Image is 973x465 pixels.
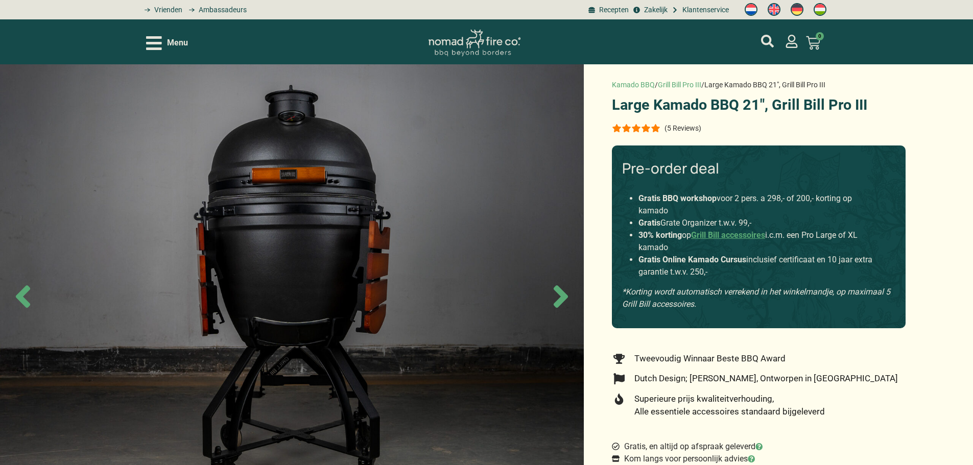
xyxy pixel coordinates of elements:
[631,5,667,15] a: grill bill zakeljk
[622,440,763,453] span: Gratis, en altijd op afspraak geleverd
[638,192,879,217] li: voor 2 pers. a 298,- of 200,- korting op kamado
[658,81,701,89] a: Grill Bill Pro III
[141,5,182,15] a: grill bill vrienden
[587,5,629,15] a: BBQ recepten
[638,218,660,228] strong: Gratis
[814,3,826,16] img: Hongaars
[680,5,729,15] span: Klantenservice
[632,372,898,385] span: Dutch Design; [PERSON_NAME], Ontworpen in [GEOGRAPHIC_DATA]
[785,35,798,48] a: mijn account
[429,30,520,57] img: Nomad Logo
[638,230,682,240] strong: 30% korting
[167,37,188,49] span: Menu
[642,5,668,15] span: Zakelijk
[638,217,879,229] li: Grate Organizer t.w.v. 99,-
[152,5,182,15] span: Vrienden
[5,279,41,314] span: Previous slide
[185,5,246,15] a: grill bill ambassadors
[612,453,755,465] a: Kom langs voor persoonlijk advies
[597,5,629,15] span: Recepten
[612,80,825,90] nav: breadcrumbs
[665,124,701,132] p: (5 Reviews)
[701,81,704,89] span: /
[638,255,746,264] strong: Gratis Online Kamado Cursus
[809,1,832,19] a: Switch to Hongaars
[794,30,833,56] a: 0
[761,35,774,47] a: mijn account
[612,440,763,453] a: Gratis, en altijd op afspraak geleverd
[146,34,188,52] div: Open/Close Menu
[612,81,655,89] a: Kamado BBQ
[670,5,729,15] a: grill bill klantenservice
[638,193,717,203] strong: Gratis BBQ workshop
[704,81,825,89] span: Large Kamado BBQ 21″, Grill Bill Pro III
[691,230,765,240] a: Grill Bill accessoires
[638,254,879,278] li: inclusief certificaat en 10 jaar extra garantie t.w.v. 250,-
[816,32,824,40] span: 0
[622,160,895,177] h3: Pre-order deal
[632,352,786,365] span: Tweevoudig Winnaar Beste BBQ Award
[745,3,757,16] img: Nederlands
[622,453,755,465] span: Kom langs voor persoonlijk advies
[655,81,658,89] span: /
[638,229,879,254] li: op i.c.m. een Pro Large of XL kamado
[786,1,809,19] a: Switch to Duits
[763,1,786,19] a: Switch to Engels
[768,3,780,16] img: Engels
[196,5,247,15] span: Ambassadeurs
[543,279,579,314] span: Next slide
[622,287,890,309] em: *Korting wordt automatisch verrekend in het winkelmandje, op maximaal 5 Grill Bill accessoires.
[791,3,803,16] img: Duits
[612,97,906,112] h1: Large Kamado BBQ 21″, Grill Bill Pro III
[632,393,825,419] span: Superieure prijs kwaliteitverhouding, Alle essentiele accessoires standaard bijgeleverd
